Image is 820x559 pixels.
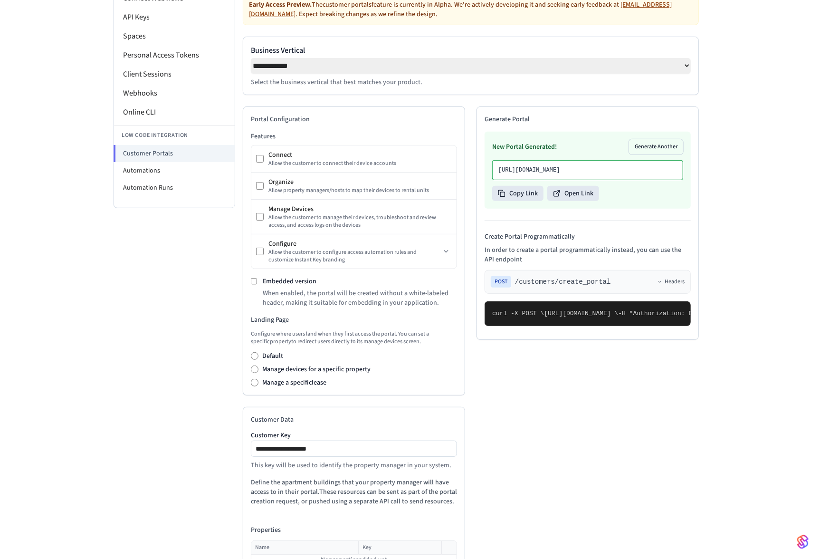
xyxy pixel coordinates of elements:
[262,365,371,374] label: Manage devices for a specific property
[485,115,691,124] h2: Generate Portal
[544,310,618,317] span: [URL][DOMAIN_NAME] \
[114,103,235,122] li: Online CLI
[114,27,235,46] li: Spaces
[114,145,235,162] li: Customer Portals
[114,179,235,196] li: Automation Runs
[251,77,691,87] p: Select the business vertical that best matches your product.
[268,187,452,194] div: Allow property managers/hosts to map their devices to rental units
[618,310,796,317] span: -H "Authorization: Bearer seam_api_key_123456" \
[485,232,691,241] h4: Create Portal Programmatically
[114,8,235,27] li: API Keys
[492,186,543,201] button: Copy Link
[251,115,457,124] h2: Portal Configuration
[268,214,452,229] div: Allow the customer to manage their devices, troubleshoot and review access, and access logs on th...
[268,249,440,264] div: Allow the customer to configure access automation rules and customize Instant Key branding
[262,351,283,361] label: Default
[629,139,683,154] button: Generate Another
[268,160,452,167] div: Allow the customer to connect their device accounts
[797,534,809,549] img: SeamLogoGradient.69752ec5.svg
[251,415,457,424] h2: Customer Data
[657,278,685,286] button: Headers
[547,186,599,201] button: Open Link
[492,142,557,152] h3: New Portal Generated!
[251,541,358,555] th: Name
[251,478,457,506] p: Define the apartment buildings that your property manager will have access to in their portal. Th...
[251,132,457,141] h3: Features
[262,378,326,387] label: Manage a specific lease
[251,525,457,535] h4: Properties
[114,65,235,84] li: Client Sessions
[251,432,457,439] label: Customer Key
[485,245,691,264] p: In order to create a portal programmatically instead, you can use the API endpoint
[263,289,457,308] p: When enabled, the portal will be created without a white-labeled header, making it suitable for e...
[251,45,691,56] label: Business Vertical
[358,541,441,555] th: Key
[114,125,235,145] li: Low Code Integration
[492,310,544,317] span: curl -X POST \
[498,166,677,174] p: [URL][DOMAIN_NAME]
[114,162,235,179] li: Automations
[268,150,452,160] div: Connect
[114,84,235,103] li: Webhooks
[251,330,457,346] p: Configure where users land when they first access the portal. You can set a specific property to ...
[268,177,452,187] div: Organize
[263,277,316,286] label: Embedded version
[251,461,457,470] p: This key will be used to identify the property manager in your system.
[515,277,611,287] span: /customers/create_portal
[268,239,440,249] div: Configure
[491,276,511,288] span: POST
[114,46,235,65] li: Personal Access Tokens
[268,204,452,214] div: Manage Devices
[251,315,457,325] h3: Landing Page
